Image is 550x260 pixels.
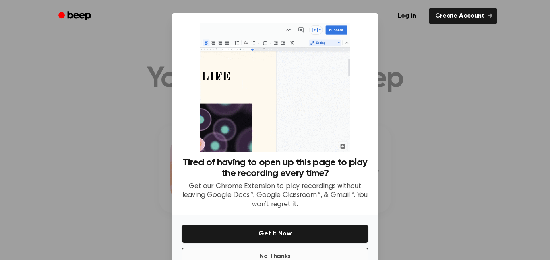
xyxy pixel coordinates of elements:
h3: Tired of having to open up this page to play the recording every time? [182,157,368,179]
button: Get It Now [182,225,368,243]
a: Log in [390,7,424,25]
a: Create Account [429,8,497,24]
a: Beep [53,8,98,24]
p: Get our Chrome Extension to play recordings without leaving Google Docs™, Google Classroom™, & Gm... [182,182,368,209]
img: Beep extension in action [200,23,349,152]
